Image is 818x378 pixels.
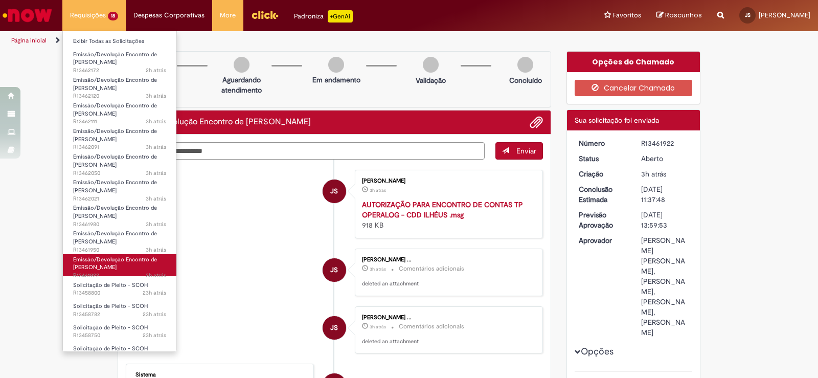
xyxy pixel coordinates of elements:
span: 18 [108,12,118,20]
time: 28/08/2025 15:43:21 [143,289,166,297]
span: R13462021 [73,195,166,203]
span: Solicitação de Pleito - SCOH [73,281,148,289]
div: 29/08/2025 11:37:44 [641,169,689,179]
span: 3h atrás [146,118,166,125]
span: 23h atrás [143,310,166,318]
span: Rascunhos [665,10,702,20]
span: Enviar [516,146,536,155]
time: 29/08/2025 12:15:33 [370,187,386,193]
span: 3h atrás [146,92,166,100]
time: 29/08/2025 12:14:36 [370,324,386,330]
dt: Previsão Aprovação [571,210,634,230]
div: [PERSON_NAME] [362,178,532,184]
dt: Status [571,153,634,164]
span: 3h atrás [146,169,166,177]
div: [PERSON_NAME] [PERSON_NAME], [PERSON_NAME], [PERSON_NAME], [PERSON_NAME] [641,235,689,338]
div: [PERSON_NAME] ... [362,257,532,263]
span: 23h atrás [143,289,166,297]
a: Rascunhos [656,11,702,20]
span: Emissão/Devolução Encontro de [PERSON_NAME] [73,76,157,92]
a: Aberto R13461922 : Emissão/Devolução Encontro de Contas Fornecedor [63,254,176,276]
time: 29/08/2025 12:07:07 [146,118,166,125]
p: Aguardando atendimento [217,75,266,95]
time: 29/08/2025 11:51:44 [146,195,166,203]
button: Cancelar Chamado [575,80,693,96]
span: 3h atrás [146,195,166,203]
time: 29/08/2025 12:14:40 [370,266,386,272]
span: 3h atrás [146,220,166,228]
time: 29/08/2025 11:37:44 [641,169,666,179]
span: [PERSON_NAME] [759,11,810,19]
textarea: Digite sua mensagem aqui... [126,142,485,160]
img: img-circle-grey.png [517,57,533,73]
span: R13458782 [73,310,166,319]
ul: Trilhas de página [8,31,538,50]
dt: Conclusão Estimada [571,184,634,205]
div: Sistema [135,372,306,378]
span: Emissão/Devolução Encontro de [PERSON_NAME] [73,179,157,194]
span: 23h atrás [143,331,166,339]
div: [PERSON_NAME] ... [362,315,532,321]
span: R13462091 [73,143,166,151]
a: Página inicial [11,36,47,45]
div: [DATE] 13:59:53 [641,210,689,230]
time: 28/08/2025 15:36:59 [143,331,166,339]
span: 3h atrás [370,187,386,193]
a: Aberto R13462050 : Emissão/Devolução Encontro de Contas Fornecedor [63,151,176,173]
time: 29/08/2025 11:56:40 [146,169,166,177]
a: AUTORIZAÇÃO PARA ENCONTRO DE CONTAS TP OPERALOG - CDD ILHÉUS .msg [362,200,523,219]
span: Emissão/Devolução Encontro de [PERSON_NAME] [73,153,157,169]
img: img-circle-grey.png [328,57,344,73]
img: img-circle-grey.png [234,57,249,73]
span: 3h atrás [641,169,666,179]
span: Emissão/Devolução Encontro de [PERSON_NAME] [73,127,157,143]
dt: Criação [571,169,634,179]
h2: Emissão/Devolução Encontro de Contas Fornecedor Histórico de tíquete [126,118,311,127]
a: Aberto R13462111 : Emissão/Devolução Encontro de Contas Fornecedor [63,100,176,122]
span: R13458750 [73,331,166,340]
span: More [220,10,236,20]
div: Joao Victor Magalhaes Feliciano Dos Santos [323,316,346,340]
small: Comentários adicionais [399,264,464,273]
button: Adicionar anexos [530,116,543,129]
div: Joao Victor Magalhaes Feliciano Dos Santos [323,180,346,203]
span: R13461980 [73,220,166,229]
span: 3h atrás [146,246,166,254]
a: Aberto R13462120 : Emissão/Devolução Encontro de Contas Fornecedor [63,75,176,97]
p: Concluído [509,75,542,85]
span: JS [330,179,338,204]
time: 29/08/2025 11:37:46 [146,272,166,279]
span: Solicitação de Pleito - SCOH [73,324,148,331]
a: Aberto R13462172 : Emissão/Devolução Encontro de Contas Fornecedor [63,49,176,71]
a: Aberto R13462091 : Emissão/Devolução Encontro de Contas Fornecedor [63,126,176,148]
img: img-circle-grey.png [423,57,439,73]
dt: Aprovador [571,235,634,246]
button: Enviar [495,142,543,160]
span: Requisições [70,10,106,20]
span: Solicitação de Pleito - SCOH [73,345,148,352]
span: 3h atrás [146,272,166,279]
a: Aberto R13458782 : Solicitação de Pleito - SCOH [63,301,176,320]
div: R13461922 [641,138,689,148]
span: Solicitação de Pleito - SCOH [73,302,148,310]
span: JS [745,12,751,18]
span: Emissão/Devolução Encontro de [PERSON_NAME] [73,256,157,272]
p: Em andamento [312,75,360,85]
a: Aberto R13458800 : Solicitação de Pleito - SCOH [63,280,176,299]
span: Despesas Corporativas [133,10,204,20]
span: Emissão/Devolução Encontro de [PERSON_NAME] [73,102,157,118]
time: 29/08/2025 12:25:05 [146,66,166,74]
span: JS [330,258,338,282]
a: Aberto R13458750 : Solicitação de Pleito - SCOH [63,322,176,341]
span: R13462050 [73,169,166,177]
span: Emissão/Devolução Encontro de [PERSON_NAME] [73,204,157,220]
span: R13461950 [73,246,166,254]
div: 918 KB [362,199,532,230]
div: Opções do Chamado [567,52,700,72]
a: Aberto R13462021 : Emissão/Devolução Encontro de Contas Fornecedor [63,177,176,199]
span: R13462120 [73,92,166,100]
span: R13462111 [73,118,166,126]
span: 2h atrás [146,66,166,74]
img: click_logo_yellow_360x200.png [251,7,279,23]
